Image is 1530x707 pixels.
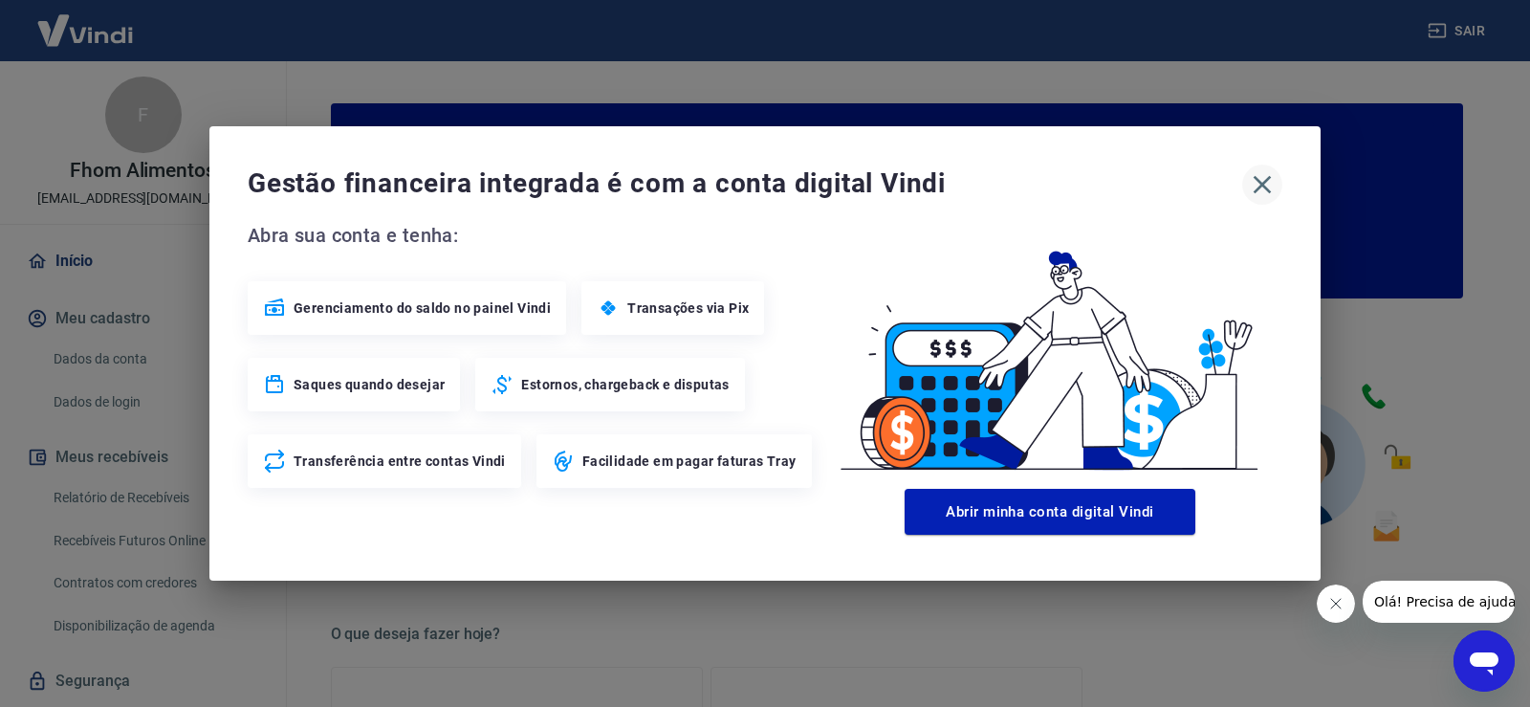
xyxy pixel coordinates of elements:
button: Abrir minha conta digital Vindi [905,489,1195,535]
iframe: Fechar mensagem [1317,585,1355,623]
span: Estornos, chargeback e disputas [521,375,729,394]
span: Transferência entre contas Vindi [294,452,506,471]
span: Gestão financeira integrada é com a conta digital Vindi [248,165,1242,203]
span: Abra sua conta e tenha: [248,220,818,251]
span: Facilidade em pagar faturas Tray [582,452,797,471]
span: Gerenciamento do saldo no painel Vindi [294,298,551,318]
span: Saques quando desejar [294,375,445,394]
span: Olá! Precisa de ajuda? [11,13,161,29]
iframe: Mensagem da empresa [1363,581,1515,623]
span: Transações via Pix [627,298,749,318]
iframe: Botão para abrir a janela de mensagens [1453,630,1515,692]
img: Good Billing [818,220,1282,481]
